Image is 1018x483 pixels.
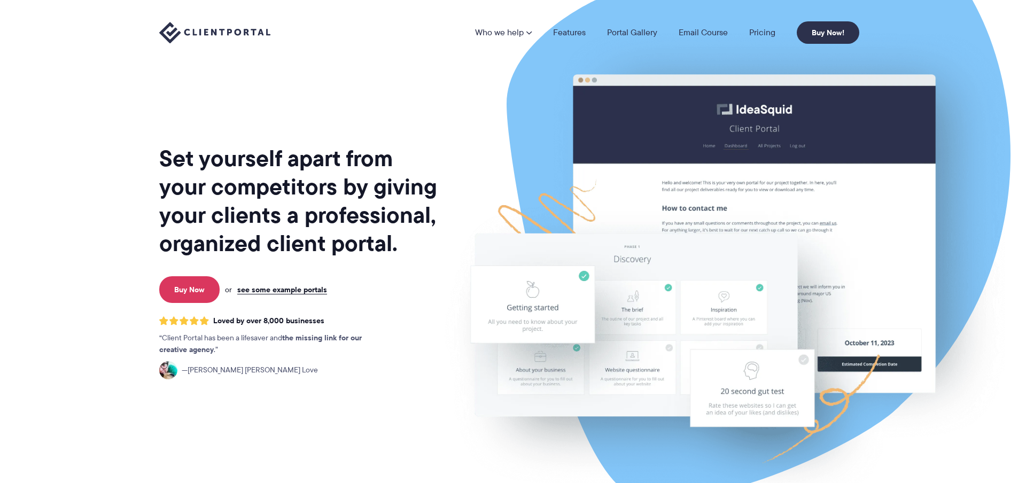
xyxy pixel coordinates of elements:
[475,28,532,37] a: Who we help
[553,28,586,37] a: Features
[749,28,775,37] a: Pricing
[797,21,859,44] a: Buy Now!
[607,28,657,37] a: Portal Gallery
[237,285,327,294] a: see some example portals
[159,332,362,355] strong: the missing link for our creative agency
[213,316,324,325] span: Loved by over 8,000 businesses
[182,364,318,376] span: [PERSON_NAME] [PERSON_NAME] Love
[225,285,232,294] span: or
[159,144,439,258] h1: Set yourself apart from your competitors by giving your clients a professional, organized client ...
[159,332,384,356] p: Client Portal has been a lifesaver and .
[159,276,220,303] a: Buy Now
[679,28,728,37] a: Email Course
